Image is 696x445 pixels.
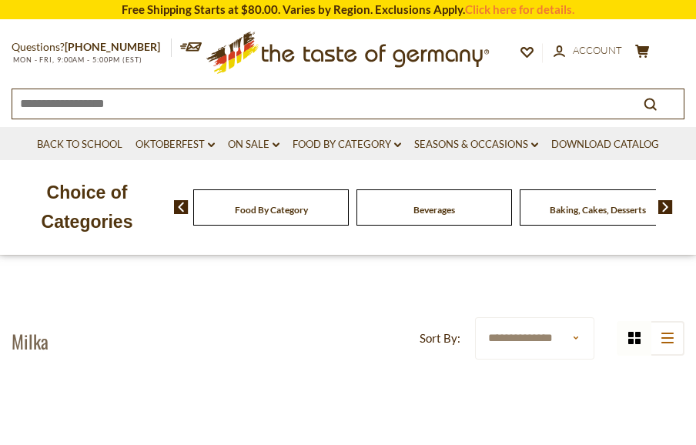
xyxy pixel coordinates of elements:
h1: Milka [12,330,49,353]
p: Questions? [12,38,172,57]
label: Sort By: [420,329,460,348]
a: Baking, Cakes, Desserts [550,204,646,216]
a: On Sale [228,136,279,153]
a: Seasons & Occasions [414,136,538,153]
span: Account [573,44,622,56]
a: Food By Category [235,204,308,216]
img: next arrow [658,200,673,214]
a: Food By Category [293,136,401,153]
span: MON - FRI, 9:00AM - 5:00PM (EST) [12,55,142,64]
a: Beverages [413,204,455,216]
a: [PHONE_NUMBER] [65,40,160,53]
a: Back to School [37,136,122,153]
a: Oktoberfest [136,136,215,153]
a: Download Catalog [551,136,659,153]
img: previous arrow [174,200,189,214]
a: Account [554,42,622,59]
a: Click here for details. [465,2,574,16]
